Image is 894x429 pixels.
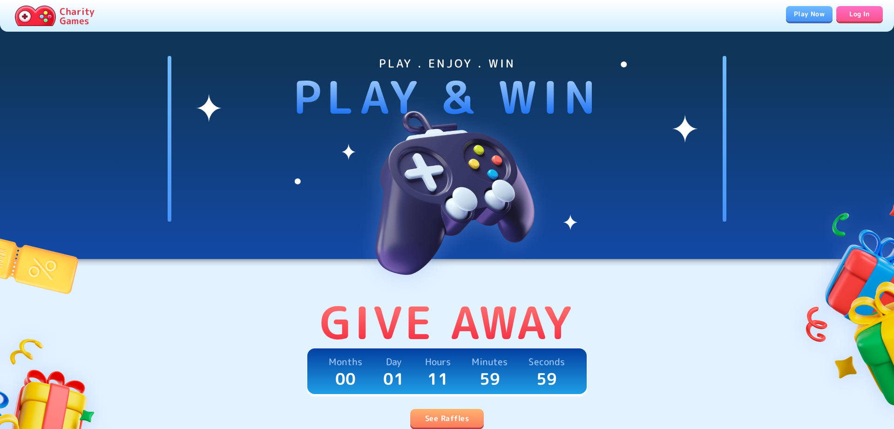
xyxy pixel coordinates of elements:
p: Months [329,354,362,369]
img: hero-image [331,71,563,304]
p: 11 [427,369,448,388]
img: Charity.Games [15,6,56,26]
img: shines [196,56,698,237]
p: 01 [383,369,404,388]
a: Months00Day01Hours11Minutes59Seconds59 [307,348,587,394]
a: Log In [836,6,883,21]
a: See Raffles [410,409,484,428]
p: Seconds [528,354,565,369]
p: 59 [480,369,501,388]
p: Charity Games [60,7,95,25]
p: Hours [425,354,451,369]
p: Give Away [320,296,575,348]
p: 00 [335,369,356,388]
p: 59 [536,369,557,388]
img: gifts [786,179,894,427]
a: Play Now [786,6,833,21]
p: Day [386,354,401,369]
p: Minutes [472,354,508,369]
a: Charity Games [11,4,98,28]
